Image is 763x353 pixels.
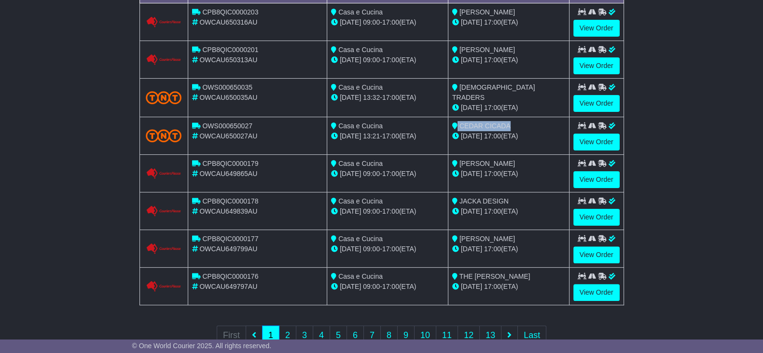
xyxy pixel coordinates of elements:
[199,18,257,26] span: OWCAU650316AU
[382,56,399,64] span: 17:00
[484,56,501,64] span: 17:00
[338,122,383,130] span: Casa e Cucina
[382,245,399,253] span: 17:00
[461,283,482,290] span: [DATE]
[331,244,444,254] div: - (ETA)
[461,132,482,140] span: [DATE]
[199,94,257,101] span: OWCAU650035AU
[199,245,257,253] span: OWCAU649799AU
[452,103,565,113] div: (ETA)
[202,197,258,205] span: CPB8QIC0000178
[382,283,399,290] span: 17:00
[340,170,361,177] span: [DATE]
[146,281,182,292] img: GetCarrierServiceLogo
[484,283,501,290] span: 17:00
[363,18,380,26] span: 09:00
[573,20,620,37] a: View Order
[380,326,398,345] a: 8
[279,326,296,345] a: 2
[330,326,347,345] a: 5
[340,283,361,290] span: [DATE]
[313,326,330,345] a: 4
[484,18,501,26] span: 17:00
[461,56,482,64] span: [DATE]
[573,284,620,301] a: View Order
[338,197,383,205] span: Casa e Cucina
[452,131,565,141] div: (ETA)
[459,197,509,205] span: JACKA DESIGN
[573,171,620,188] a: View Order
[331,131,444,141] div: - (ETA)
[338,46,383,54] span: Casa e Cucina
[573,209,620,226] a: View Order
[146,16,182,28] img: GetCarrierServiceLogo
[338,83,383,91] span: Casa e Cucina
[340,94,361,101] span: [DATE]
[382,132,399,140] span: 17:00
[484,132,501,140] span: 17:00
[146,129,182,142] img: TNT_Domestic.png
[436,326,458,345] a: 11
[338,160,383,167] span: Casa e Cucina
[461,207,482,215] span: [DATE]
[484,207,501,215] span: 17:00
[132,342,272,350] span: © One World Courier 2025. All rights reserved.
[363,94,380,101] span: 13:32
[382,170,399,177] span: 17:00
[331,169,444,179] div: - (ETA)
[347,326,364,345] a: 6
[199,207,257,215] span: OWCAU649839AU
[202,272,258,280] span: CPB8QIC0000176
[202,235,258,243] span: CPB8QIC0000177
[340,56,361,64] span: [DATE]
[452,169,565,179] div: (ETA)
[382,18,399,26] span: 17:00
[331,55,444,65] div: - (ETA)
[459,235,515,243] span: [PERSON_NAME]
[338,272,383,280] span: Casa e Cucina
[331,17,444,27] div: - (ETA)
[363,283,380,290] span: 09:00
[459,8,515,16] span: [PERSON_NAME]
[340,245,361,253] span: [DATE]
[296,326,313,345] a: 3
[340,132,361,140] span: [DATE]
[202,83,252,91] span: OWS000650035
[573,57,620,74] a: View Order
[331,93,444,103] div: - (ETA)
[459,122,511,130] span: CEDAR CICADA
[461,170,482,177] span: [DATE]
[452,282,565,292] div: (ETA)
[363,245,380,253] span: 09:00
[382,94,399,101] span: 17:00
[452,17,565,27] div: (ETA)
[199,56,257,64] span: OWCAU650313AU
[461,104,482,111] span: [DATE]
[573,246,620,263] a: View Order
[331,206,444,217] div: - (ETA)
[146,205,182,217] img: GetCarrierServiceLogo
[573,95,620,112] a: View Order
[484,245,501,253] span: 17:00
[199,170,257,177] span: OWCAU649865AU
[452,55,565,65] div: (ETA)
[452,206,565,217] div: (ETA)
[363,170,380,177] span: 09:00
[340,207,361,215] span: [DATE]
[338,235,383,243] span: Casa e Cucina
[202,122,252,130] span: OWS000650027
[331,282,444,292] div: - (ETA)
[452,244,565,254] div: (ETA)
[459,46,515,54] span: [PERSON_NAME]
[459,272,530,280] span: THE [PERSON_NAME]
[461,245,482,253] span: [DATE]
[262,326,279,345] a: 1
[517,326,546,345] a: Last
[340,18,361,26] span: [DATE]
[202,46,258,54] span: CPB8QIC0000201
[363,207,380,215] span: 09:00
[461,18,482,26] span: [DATE]
[202,8,258,16] span: CPB8QIC0000203
[414,326,436,345] a: 10
[146,168,182,179] img: GetCarrierServiceLogo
